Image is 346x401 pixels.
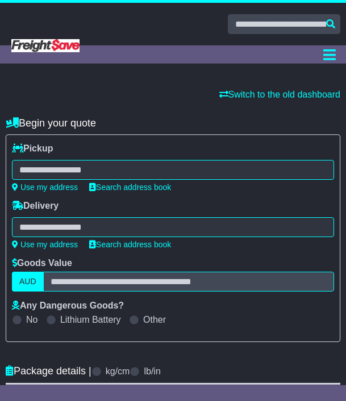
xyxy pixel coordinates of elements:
label: Any Dangerous Goods? [12,300,124,311]
h4: Package details | [6,365,91,377]
label: No [26,314,37,325]
label: Goods Value [12,258,72,268]
label: kg/cm [106,366,130,377]
a: Switch to the old dashboard [219,90,340,99]
a: Search address book [89,183,171,192]
img: Freight Save [11,39,80,52]
button: Toggle navigation [318,45,340,64]
label: Lithium Battery [60,314,121,325]
a: Use my address [12,183,78,192]
a: Use my address [12,240,78,249]
label: Other [143,314,166,325]
a: Search address book [89,240,171,249]
label: Delivery [12,200,59,211]
label: AUD [12,272,44,292]
label: lb/in [144,366,160,377]
h4: Begin your quote [6,117,340,129]
label: Pickup [12,143,53,154]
